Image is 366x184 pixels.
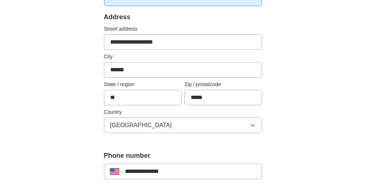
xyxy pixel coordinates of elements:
label: Zip / postalcode [184,81,262,88]
label: State / region [104,81,182,88]
div: Address [104,12,262,22]
label: Country [104,108,262,116]
label: City [104,53,262,61]
label: Phone number [104,151,262,161]
label: Street address [104,25,262,33]
span: [GEOGRAPHIC_DATA] [110,121,172,130]
button: [GEOGRAPHIC_DATA] [104,117,262,133]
